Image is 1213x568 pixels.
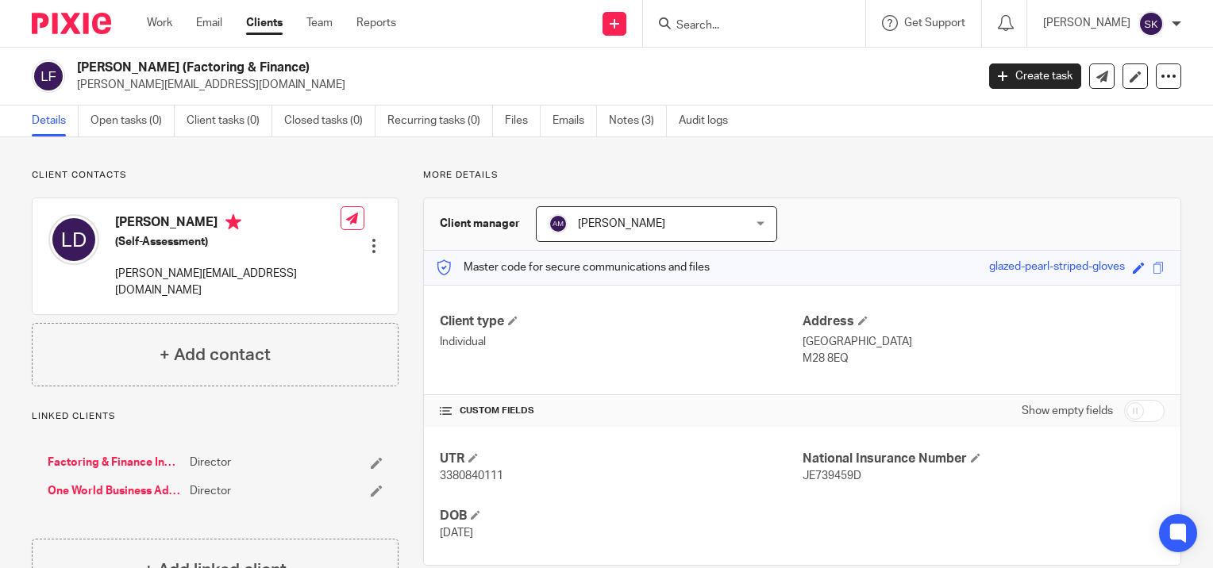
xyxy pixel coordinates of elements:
h2: [PERSON_NAME] (Factoring & Finance) [77,59,787,76]
span: 3380840111 [440,470,503,482]
div: glazed-pearl-striped-gloves [989,259,1125,277]
h4: UTR [440,451,802,467]
a: Closed tasks (0) [284,106,375,136]
p: Linked clients [32,410,399,423]
input: Search [675,19,818,33]
a: Details [32,106,79,136]
a: Create task [989,63,1081,89]
span: JE739459D [803,470,861,482]
h3: Client manager [440,216,520,232]
a: Team [306,15,333,31]
p: [PERSON_NAME][EMAIL_ADDRESS][DOMAIN_NAME] [115,266,341,298]
a: Emails [553,106,597,136]
img: svg%3E [32,59,65,93]
p: M28 8EQ [803,351,1165,367]
h4: CUSTOM FIELDS [440,405,802,417]
a: Open tasks (0) [90,106,175,136]
h4: + Add contact [160,343,271,367]
span: Get Support [904,17,965,29]
span: Director [190,483,231,499]
i: Primary [225,214,241,230]
h4: Address [803,313,1165,330]
a: Recurring tasks (0) [387,106,493,136]
span: [DATE] [440,528,473,539]
p: [PERSON_NAME][EMAIL_ADDRESS][DOMAIN_NAME] [77,77,965,93]
p: Individual [440,334,802,350]
span: Director [190,455,231,470]
img: Pixie [32,13,111,34]
h4: [PERSON_NAME] [115,214,341,234]
h5: (Self-Assessment) [115,234,341,250]
a: Notes (3) [609,106,667,136]
p: Master code for secure communications and files [436,259,710,275]
a: Clients [246,15,283,31]
label: Show empty fields [1022,403,1113,419]
a: Reports [356,15,396,31]
a: Email [196,15,222,31]
a: Audit logs [679,106,740,136]
p: [PERSON_NAME] [1043,15,1130,31]
img: svg%3E [549,214,568,233]
a: Factoring & Finance Independent Review Services Limited [48,455,182,470]
h4: Client type [440,313,802,330]
img: svg%3E [1138,11,1164,36]
p: More details [423,169,1181,182]
span: [PERSON_NAME] [578,218,665,229]
p: Client contacts [32,169,399,182]
p: [GEOGRAPHIC_DATA] [803,334,1165,350]
a: Files [505,106,541,136]
h4: National Insurance Number [803,451,1165,467]
h4: DOB [440,508,802,524]
a: Client tasks (0) [187,106,272,136]
a: One World Business Advisory Limited [48,483,182,499]
a: Work [147,15,172,31]
img: svg%3E [48,214,99,265]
